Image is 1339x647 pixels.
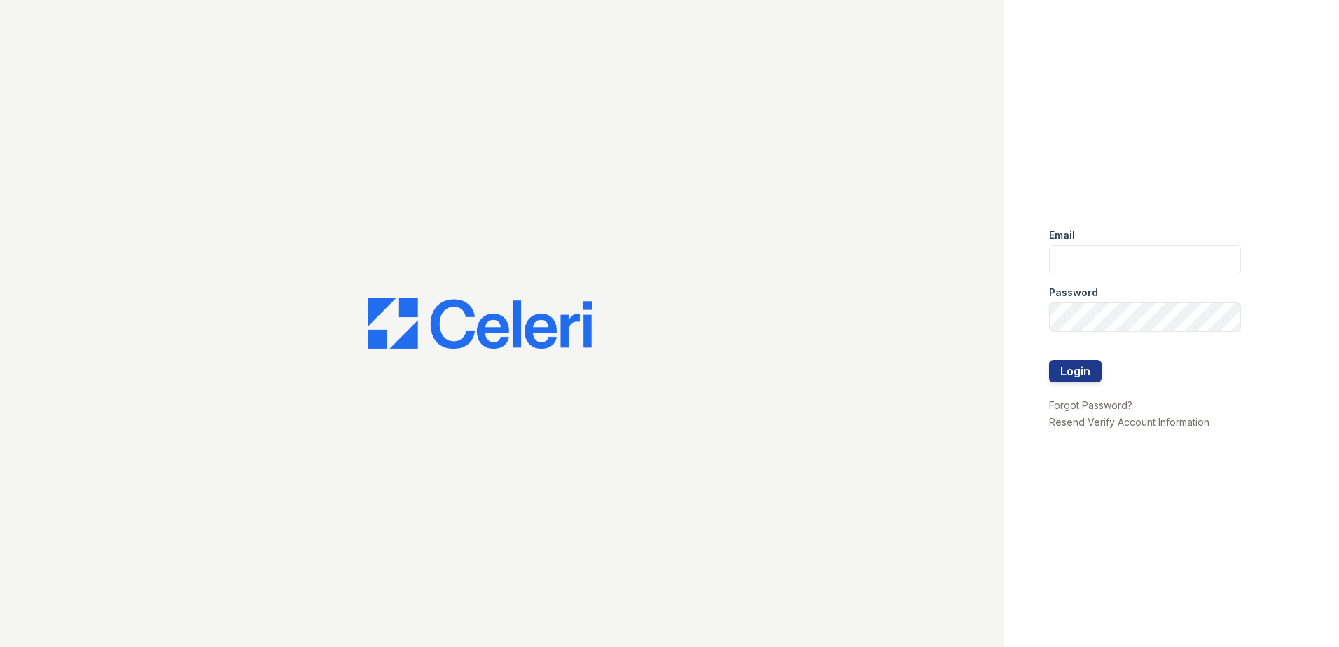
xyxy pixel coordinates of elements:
[1049,360,1102,382] button: Login
[368,298,592,349] img: CE_Logo_Blue-a8612792a0a2168367f1c8372b55b34899dd931a85d93a1a3d3e32e68fde9ad4.png
[1049,228,1075,242] label: Email
[1049,286,1098,300] label: Password
[1049,416,1209,428] a: Resend Verify Account Information
[1049,399,1132,411] a: Forgot Password?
